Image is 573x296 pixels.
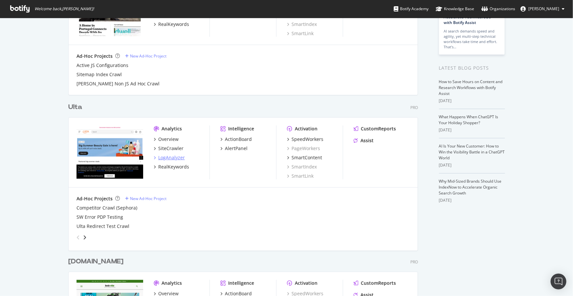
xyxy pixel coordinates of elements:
[158,145,184,152] div: SiteCrawler
[354,280,396,286] a: CustomReports
[361,125,396,132] div: CustomReports
[287,154,322,161] a: SmartContent
[410,259,418,265] div: Pro
[528,6,559,11] span: Matthew Edgar
[287,173,314,179] a: SmartLink
[354,125,396,132] a: CustomReports
[154,136,179,143] a: Overview
[292,154,322,161] div: SmartContent
[292,136,323,143] div: SpeedWorkers
[154,154,185,161] a: LogAnalyzer
[295,280,318,286] div: Activation
[77,80,160,87] a: [PERSON_NAME] Non JS Ad Hoc Crawl
[287,21,317,28] a: SmartIndex
[220,136,252,143] a: ActionBoard
[77,195,113,202] div: Ad-Hoc Projects
[481,6,515,12] div: Organizations
[158,154,185,161] div: LogAnalyzer
[361,137,374,144] div: Assist
[130,196,166,201] div: New Ad-Hoc Project
[68,102,85,112] a: Ulta
[77,53,113,59] div: Ad-Hoc Projects
[125,53,166,59] a: New Ad-Hoc Project
[551,274,566,289] div: Open Intercom Messenger
[162,125,182,132] div: Analytics
[439,114,498,125] a: What Happens When ChatGPT Is Your Holiday Shopper?
[77,214,123,220] a: SW Error PDP Testing
[444,9,492,25] a: How to Prioritize and Accelerate Technical SEO with Botify Assist
[225,145,248,152] div: AlertPanel
[439,143,505,161] a: AI Is Your New Customer: How to Win the Visibility Battle in a ChatGPT World
[228,125,254,132] div: Intelligence
[287,30,314,37] a: SmartLink
[125,196,166,201] a: New Ad-Hoc Project
[287,164,317,170] a: SmartIndex
[154,145,184,152] a: SiteCrawler
[77,223,129,230] a: Ulta Redirect Test Crawl
[439,98,505,104] div: [DATE]
[158,164,189,170] div: RealKeywords
[361,280,396,286] div: CustomReports
[82,234,87,241] div: angle-right
[439,197,505,203] div: [DATE]
[439,162,505,168] div: [DATE]
[154,21,189,28] a: RealKeywords
[225,136,252,143] div: ActionBoard
[354,137,374,144] a: Assist
[410,105,418,110] div: Pro
[287,136,323,143] a: SpeedWorkers
[68,257,126,266] a: [DOMAIN_NAME]
[77,125,143,179] img: www.ulta.com
[77,62,128,69] a: Active JS Configurations
[394,6,429,12] div: Botify Academy
[439,178,502,196] a: Why Mid-Sized Brands Should Use IndexNow to Accelerate Organic Search Growth
[68,102,82,112] div: Ulta
[228,280,254,286] div: Intelligence
[162,280,182,286] div: Analytics
[439,127,505,133] div: [DATE]
[74,232,82,243] div: angle-left
[34,6,94,11] span: Welcome back, [PERSON_NAME] !
[439,79,503,96] a: How to Save Hours on Content and Research Workflows with Botify Assist
[77,205,137,211] a: Competitor Crawl (Sephora)
[287,145,320,152] a: PageWorkers
[130,53,166,59] div: New Ad-Hoc Project
[436,6,474,12] div: Knowledge Base
[295,125,318,132] div: Activation
[444,29,500,50] div: AI search demands speed and agility, yet multi-step technical workflows take time and effort. Tha...
[220,145,248,152] a: AlertPanel
[154,164,189,170] a: RealKeywords
[439,64,505,72] div: Latest Blog Posts
[77,71,122,78] a: Sitemap Index Crawl
[68,257,123,266] div: [DOMAIN_NAME]
[515,4,570,14] button: [PERSON_NAME]
[158,136,179,143] div: Overview
[158,21,189,28] div: RealKeywords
